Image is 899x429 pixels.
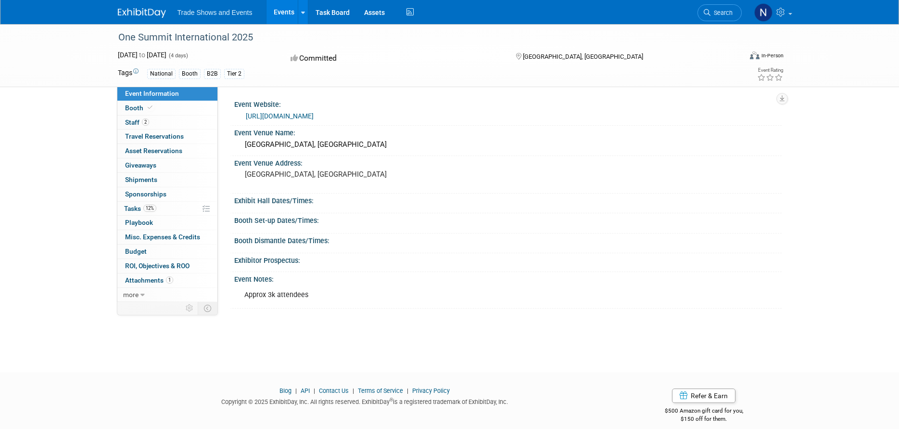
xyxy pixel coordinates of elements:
[198,302,217,314] td: Toggle Event Tabs
[117,173,217,187] a: Shipments
[234,272,782,284] div: Event Notes:
[117,288,217,302] a: more
[523,53,643,60] span: [GEOGRAPHIC_DATA], [GEOGRAPHIC_DATA]
[710,9,733,16] span: Search
[358,387,403,394] a: Terms of Service
[117,245,217,259] a: Budget
[117,144,217,158] a: Asset Reservations
[181,302,198,314] td: Personalize Event Tab Strip
[115,29,727,46] div: One Summit International 2025
[118,8,166,18] img: ExhibitDay
[405,387,411,394] span: |
[246,112,314,120] a: [URL][DOMAIN_NAME]
[626,415,782,423] div: $150 off for them.
[117,202,217,216] a: Tasks12%
[117,116,217,130] a: Staff2
[168,52,188,59] span: (4 days)
[124,205,156,212] span: Tasks
[117,187,217,201] a: Sponsorships
[234,126,782,138] div: Event Venue Name:
[125,104,154,112] span: Booth
[118,51,166,59] span: [DATE] [DATE]
[234,234,782,246] div: Booth Dismantle Dates/Times:
[117,158,217,172] a: Giveaways
[125,147,182,155] span: Asset Reservations
[125,276,173,284] span: Attachments
[234,97,782,109] div: Event Website:
[117,216,217,230] a: Playbook
[138,51,147,59] span: to
[301,387,310,394] a: API
[234,253,782,265] div: Exhibitor Prospectus:
[288,50,500,67] div: Committed
[143,205,156,212] span: 12%
[350,387,356,394] span: |
[117,130,217,143] a: Travel Reservations
[125,262,190,270] span: ROI, Objectives & ROO
[754,3,772,22] img: Nate McCombs
[412,387,450,394] a: Privacy Policy
[125,161,156,169] span: Giveaways
[626,401,782,423] div: $500 Amazon gift card for you,
[123,291,139,299] span: more
[117,273,217,287] a: Attachments1
[125,90,179,97] span: Event Information
[179,69,201,79] div: Booth
[118,395,612,406] div: Copyright © 2025 ExhibitDay, Inc. All rights reserved. ExhibitDay is a registered trademark of Ex...
[234,156,782,168] div: Event Venue Address:
[125,176,157,183] span: Shipments
[166,276,173,284] span: 1
[142,118,149,126] span: 2
[672,389,735,403] a: Refer & Earn
[311,387,317,394] span: |
[245,170,452,179] pre: [GEOGRAPHIC_DATA], [GEOGRAPHIC_DATA]
[390,397,393,403] sup: ®
[117,259,217,273] a: ROI, Objectives & ROO
[125,247,147,255] span: Budget
[117,230,217,244] a: Misc. Expenses & Credits
[118,68,139,79] td: Tags
[125,233,200,241] span: Misc. Expenses & Credits
[125,118,149,126] span: Staff
[685,50,784,65] div: Event Format
[204,69,221,79] div: B2B
[148,105,152,110] i: Booth reservation complete
[117,101,217,115] a: Booth
[125,190,166,198] span: Sponsorships
[234,194,782,206] div: Exhibit Hall Dates/Times:
[117,87,217,101] a: Event Information
[238,286,675,305] div: Approx 3k attendees
[750,52,760,59] img: Format-Inperson.png
[697,4,742,21] a: Search
[293,387,299,394] span: |
[761,52,784,59] div: In-Person
[241,137,774,152] div: [GEOGRAPHIC_DATA], [GEOGRAPHIC_DATA]
[147,69,176,79] div: National
[125,132,184,140] span: Travel Reservations
[234,213,782,225] div: Booth Set-up Dates/Times:
[319,387,349,394] a: Contact Us
[177,9,253,16] span: Trade Shows and Events
[224,69,244,79] div: Tier 2
[757,68,783,73] div: Event Rating
[125,219,153,226] span: Playbook
[279,387,291,394] a: Blog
